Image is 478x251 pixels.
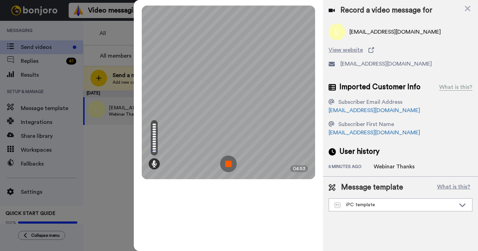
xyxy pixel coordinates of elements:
[329,46,472,54] a: View website
[338,120,394,128] div: Subscriber First Name
[334,202,340,208] img: Message-temps.svg
[374,162,415,171] div: Webinar Thanks
[220,156,237,172] img: ic_record_stop.svg
[341,182,403,193] span: Message template
[329,164,374,171] div: 5 minutes ago
[290,165,308,172] div: 04:53
[329,130,420,135] a: [EMAIL_ADDRESS][DOMAIN_NAME]
[338,98,402,106] div: Subscriber Email Address
[340,60,432,68] span: [EMAIL_ADDRESS][DOMAIN_NAME]
[334,201,455,208] div: iPC template
[439,83,472,91] div: What is this?
[329,46,363,54] span: View website
[435,182,472,193] button: What is this?
[339,82,420,92] span: Imported Customer Info
[329,108,420,113] a: [EMAIL_ADDRESS][DOMAIN_NAME]
[339,147,380,157] span: User history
